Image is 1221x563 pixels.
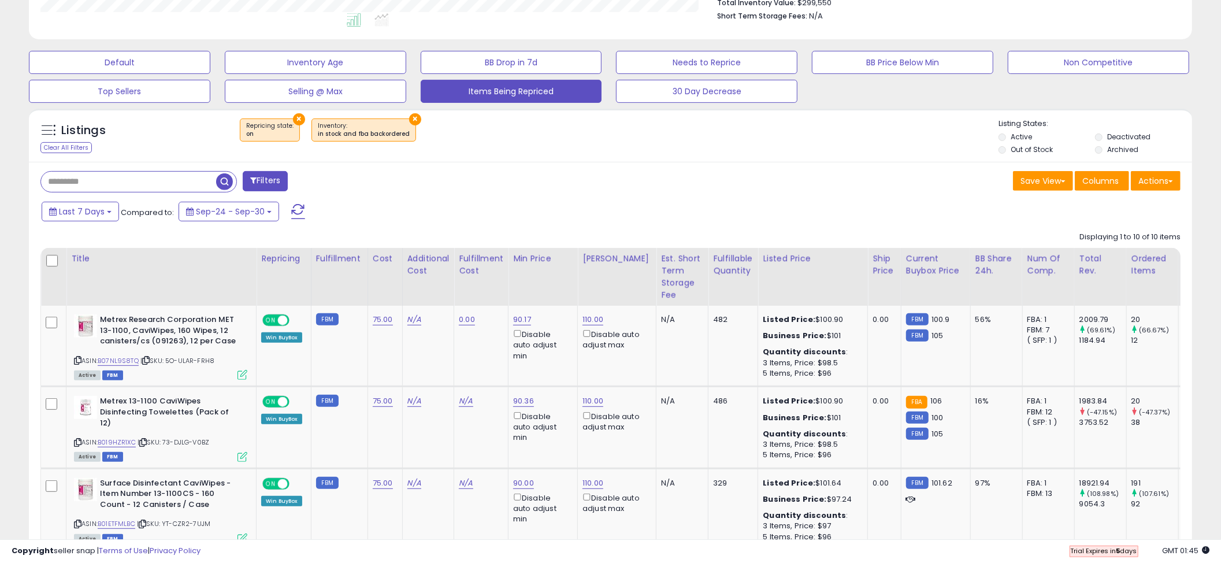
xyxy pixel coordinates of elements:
span: ON [264,316,278,325]
b: Surface Disinfectant CaviWipes - Item Number 13-1100CS - 160 Count - 12 Canisters / Case [100,478,240,513]
button: Non Competitive [1008,51,1189,74]
div: Disable auto adjust min [513,410,569,443]
small: FBA [906,396,927,409]
div: Fulfillable Quantity [713,253,753,277]
b: Business Price: [763,494,826,505]
div: 20 [1131,396,1178,406]
div: Win BuyBox [261,332,302,343]
a: N/A [407,477,421,489]
img: 416TjfRCSlL._SL40_.jpg [74,478,97,501]
span: 106 [930,395,942,406]
div: Disable auto adjust max [582,491,647,514]
div: 16% [975,396,1014,406]
div: 0.00 [873,314,892,325]
div: N/A [661,478,699,488]
div: Ship Price [873,253,896,277]
span: FBM [102,371,123,380]
div: 1184.94 [1079,335,1126,346]
small: (-47.37%) [1139,408,1170,417]
div: 329 [713,478,749,488]
div: : [763,429,859,439]
div: Disable auto adjust min [513,328,569,361]
span: Compared to: [121,207,174,218]
b: Short Term Storage Fees: [717,11,807,21]
div: Repricing [261,253,306,265]
div: 0.00 [873,396,892,406]
div: 5 Items, Price: $96 [763,450,859,460]
div: 5 Items, Price: $96 [763,368,859,379]
span: Repricing state : [246,121,294,139]
div: Disable auto adjust max [582,328,647,350]
div: Win BuyBox [261,414,302,424]
div: 38 [1131,417,1178,428]
div: 92 [1131,499,1178,509]
img: 41nk3qDUAmL._SL40_.jpg [74,396,97,419]
div: 97% [975,478,1014,488]
div: ( SFP: 1 ) [1027,335,1066,346]
div: Fulfillment Cost [459,253,503,277]
span: ON [264,397,278,407]
b: Business Price: [763,330,826,341]
div: 9054.3 [1079,499,1126,509]
div: seller snap | | [12,546,201,557]
div: $101 [763,331,859,341]
div: N/A [661,396,699,406]
span: Sep-24 - Sep-30 [196,206,265,217]
span: OFF [288,397,306,407]
span: 101.62 [931,477,952,488]
b: Quantity discounts [763,510,846,521]
div: 12 [1131,335,1178,346]
div: Clear All Filters [40,142,92,153]
b: Business Price: [763,412,826,423]
a: N/A [407,395,421,407]
div: 56% [975,314,1014,325]
b: Metrex Research Corporation MET 13-1100, CaviWipes, 160 Wipes, 12 canisters/cs (091263), 12 per Case [100,314,240,350]
img: 416TjfRCSlL._SL40_.jpg [74,314,97,338]
h5: Listings [61,123,106,139]
span: Last 7 Days [59,206,105,217]
label: Out of Stock [1011,145,1053,154]
a: B019HZR1XC [98,438,136,447]
button: Needs to Reprice [616,51,797,74]
span: ON [264,479,278,488]
a: N/A [459,477,473,489]
a: 75.00 [373,395,393,407]
button: Items Being Repriced [421,80,602,103]
div: ASIN: [74,396,247,460]
p: Listing States: [999,118,1192,129]
div: Listed Price [763,253,863,265]
small: FBM [906,329,929,342]
span: All listings currently available for purchase on Amazon [74,452,101,462]
button: Actions [1131,171,1181,191]
div: ( SFP: 1 ) [1027,417,1066,428]
div: Cost [373,253,398,265]
a: Privacy Policy [150,545,201,556]
button: BB Price Below Min [812,51,993,74]
div: FBM: 12 [1027,407,1066,417]
div: Ordered Items [1131,253,1174,277]
small: FBM [906,412,929,424]
small: (66.67%) [1139,325,1169,335]
div: 0.00 [873,478,892,488]
b: Quantity discounts [763,428,846,439]
div: 3 Items, Price: $97 [763,521,859,531]
small: FBM [906,428,929,440]
span: N/A [809,10,823,21]
small: (107.61%) [1139,489,1169,498]
label: Deactivated [1107,132,1151,142]
div: 3 Items, Price: $98.5 [763,439,859,450]
small: (-47.15%) [1087,408,1117,417]
label: Active [1011,132,1033,142]
button: × [409,113,421,125]
button: Sep-24 - Sep-30 [179,202,279,221]
div: Win BuyBox [261,496,302,506]
div: $101 [763,413,859,423]
strong: Copyright [12,545,54,556]
button: × [293,113,305,125]
div: FBA: 1 [1027,478,1066,488]
div: FBM: 7 [1027,325,1066,335]
small: FBM [316,477,339,489]
small: FBM [906,477,929,489]
div: 18921.94 [1079,478,1126,488]
div: BB Share 24h. [975,253,1018,277]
